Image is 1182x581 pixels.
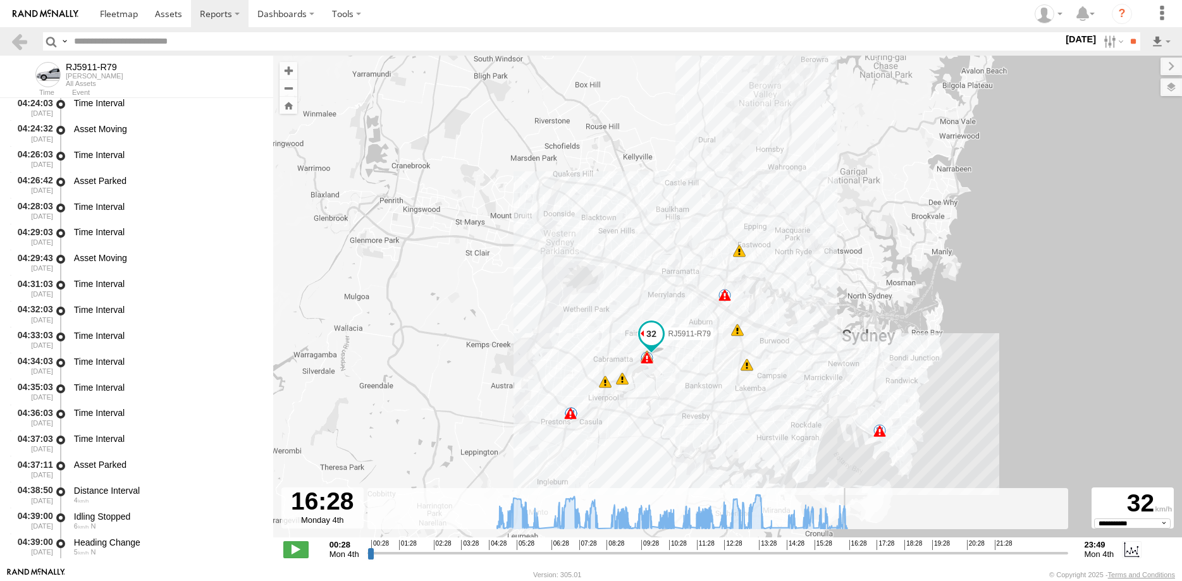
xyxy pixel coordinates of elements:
strong: 00:28 [329,540,359,549]
span: 00:28 [371,540,389,550]
span: 02:28 [434,540,452,550]
div: Version: 305.01 [533,571,581,578]
div: 04:37:11 [DATE] [10,457,54,480]
div: 04:28:03 [DATE] [10,199,54,223]
div: [PERSON_NAME] [66,72,123,80]
label: Export results as... [1150,32,1172,51]
span: Mon 4th Aug 2025 [1084,549,1114,559]
div: 04:29:03 [DATE] [10,225,54,248]
div: 04:39:00 [DATE] [10,535,54,558]
span: 20:28 [967,540,985,550]
span: 01:28 [399,540,417,550]
div: 04:32:03 [DATE] [10,302,54,326]
div: Asset Parked [74,175,261,187]
button: Zoom in [280,62,297,79]
span: 16:28 [849,540,867,550]
label: [DATE] [1063,32,1099,46]
label: Search Query [59,32,70,51]
div: 04:31:03 [DATE] [10,276,54,300]
span: 09:28 [641,540,659,550]
span: 19:28 [932,540,950,550]
div: 04:33:03 [DATE] [10,328,54,352]
div: Time Interval [74,201,261,212]
a: Visit our Website [7,568,65,581]
span: 12:28 [724,540,742,550]
div: Event [72,90,273,96]
div: Time Interval [74,433,261,444]
div: 04:24:03 [DATE] [10,95,54,119]
div: © Copyright 2025 - [1049,571,1175,578]
div: All Assets [66,80,123,87]
div: Heading Change [74,537,261,548]
div: Idling Stopped [74,511,261,522]
div: 04:24:32 [DATE] [10,121,54,145]
div: 32 [1093,489,1172,518]
div: Asset Moving [74,252,261,264]
span: 05:28 [517,540,534,550]
div: 04:37:03 [DATE] [10,432,54,455]
strong: 23:49 [1084,540,1114,549]
div: Quang Thomas [1030,4,1067,23]
span: 5 [74,548,89,556]
a: Back to previous Page [10,32,28,51]
div: 04:35:03 [DATE] [10,380,54,403]
div: Time Interval [74,149,261,161]
div: 04:34:03 [DATE] [10,354,54,377]
span: 4 [74,496,89,504]
span: Mon 4th Aug 2025 [329,549,359,559]
i: ? [1112,4,1132,24]
span: 15:28 [815,540,832,550]
div: Time Interval [74,97,261,109]
div: 04:26:42 [DATE] [10,173,54,197]
span: 06:28 [551,540,569,550]
a: Terms and Conditions [1108,571,1175,578]
div: 04:29:43 [DATE] [10,251,54,274]
span: 11:28 [697,540,715,550]
span: 6 [74,522,89,530]
span: 10:28 [669,540,687,550]
div: 6 [873,424,886,437]
div: Time Interval [74,226,261,238]
div: Asset Moving [74,123,261,135]
div: RJ5911-R79 - View Asset History [66,62,123,72]
div: Time [10,90,54,96]
span: 03:28 [461,540,479,550]
div: 6 [641,350,653,363]
div: Distance Interval [74,485,261,496]
span: 13:28 [759,540,777,550]
div: Time Interval [74,304,261,315]
span: 14:28 [787,540,804,550]
span: 18:28 [904,540,922,550]
div: 04:36:03 [DATE] [10,406,54,429]
button: Zoom out [280,79,297,97]
div: Time Interval [74,278,261,290]
div: Time Interval [74,330,261,341]
span: 08:28 [606,540,624,550]
div: 04:38:50 [DATE] [10,483,54,506]
div: 04:26:03 [DATE] [10,147,54,171]
label: Search Filter Options [1099,32,1126,51]
div: Time Interval [74,382,261,393]
span: Heading: 17 [90,548,95,556]
img: rand-logo.svg [13,9,78,18]
span: 04:28 [489,540,507,550]
span: 17:28 [877,540,894,550]
div: Time Interval [74,356,261,367]
span: 21:28 [995,540,1013,550]
label: Play/Stop [283,541,309,558]
span: RJ5911-R79 [668,329,710,338]
div: 04:39:00 [DATE] [10,509,54,532]
span: Heading: 17 [90,522,95,530]
div: Asset Parked [74,459,261,470]
span: 07:28 [579,540,597,550]
button: Zoom Home [280,97,297,114]
div: Time Interval [74,407,261,419]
